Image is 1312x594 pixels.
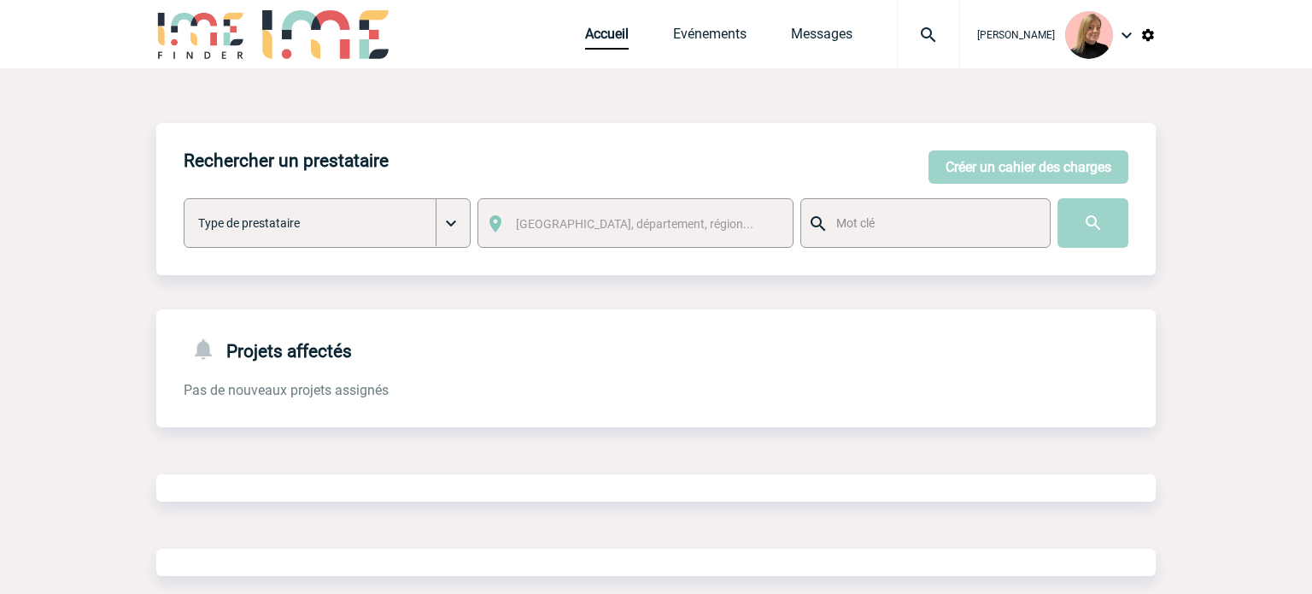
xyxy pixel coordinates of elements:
[184,150,389,171] h4: Rechercher un prestataire
[977,29,1055,41] span: [PERSON_NAME]
[673,26,747,50] a: Evénements
[190,337,226,362] img: notifications-24-px-g.png
[184,337,352,362] h4: Projets affectés
[184,382,389,398] span: Pas de nouveaux projets assignés
[156,10,245,59] img: IME-Finder
[1057,198,1128,248] input: Submit
[1065,11,1113,59] img: 131233-0.png
[791,26,852,50] a: Messages
[516,217,753,231] span: [GEOGRAPHIC_DATA], département, région...
[585,26,629,50] a: Accueil
[832,212,1034,234] input: Mot clé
